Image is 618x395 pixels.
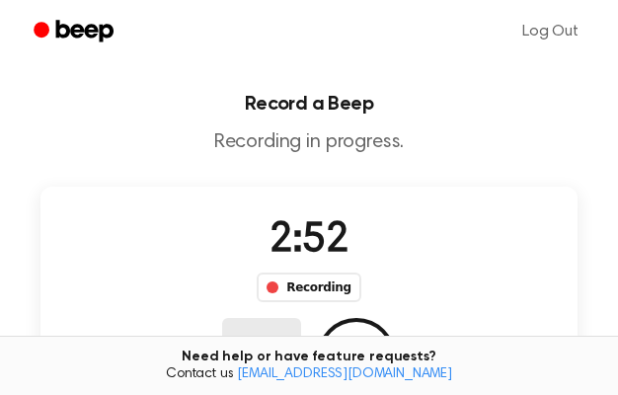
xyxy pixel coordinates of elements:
[237,367,452,381] a: [EMAIL_ADDRESS][DOMAIN_NAME]
[16,95,602,115] h1: Record a Beep
[16,130,602,155] p: Recording in progress.
[502,8,598,55] a: Log Out
[270,220,348,262] span: 2:52
[12,366,606,384] span: Contact us
[20,13,131,51] a: Beep
[257,273,360,302] div: Recording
